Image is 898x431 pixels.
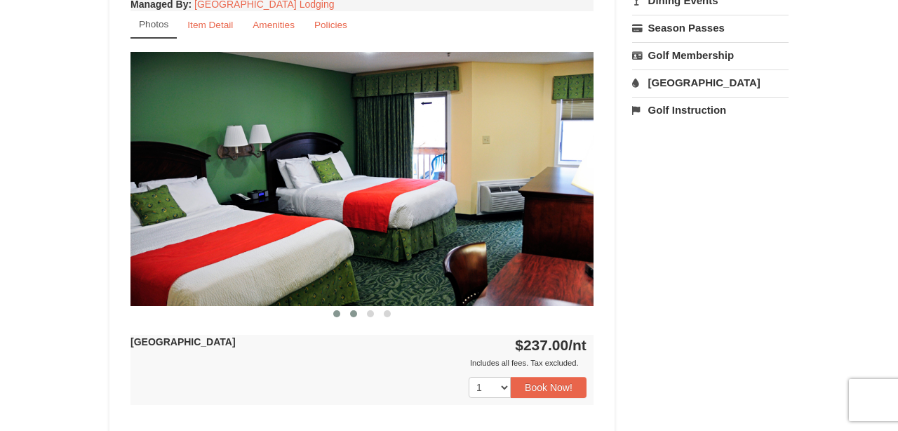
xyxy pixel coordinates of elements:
[130,336,236,347] strong: [GEOGRAPHIC_DATA]
[187,20,233,30] small: Item Detail
[515,337,587,353] strong: $237.00
[243,11,304,39] a: Amenities
[511,377,587,398] button: Book Now!
[139,19,168,29] small: Photos
[305,11,356,39] a: Policies
[632,42,789,68] a: Golf Membership
[178,11,242,39] a: Item Detail
[253,20,295,30] small: Amenities
[632,69,789,95] a: [GEOGRAPHIC_DATA]
[130,11,177,39] a: Photos
[130,52,594,305] img: 18876286-41-233aa5f3.jpg
[632,15,789,41] a: Season Passes
[314,20,347,30] small: Policies
[632,97,789,123] a: Golf Instruction
[568,337,587,353] span: /nt
[130,356,587,370] div: Includes all fees. Tax excluded.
